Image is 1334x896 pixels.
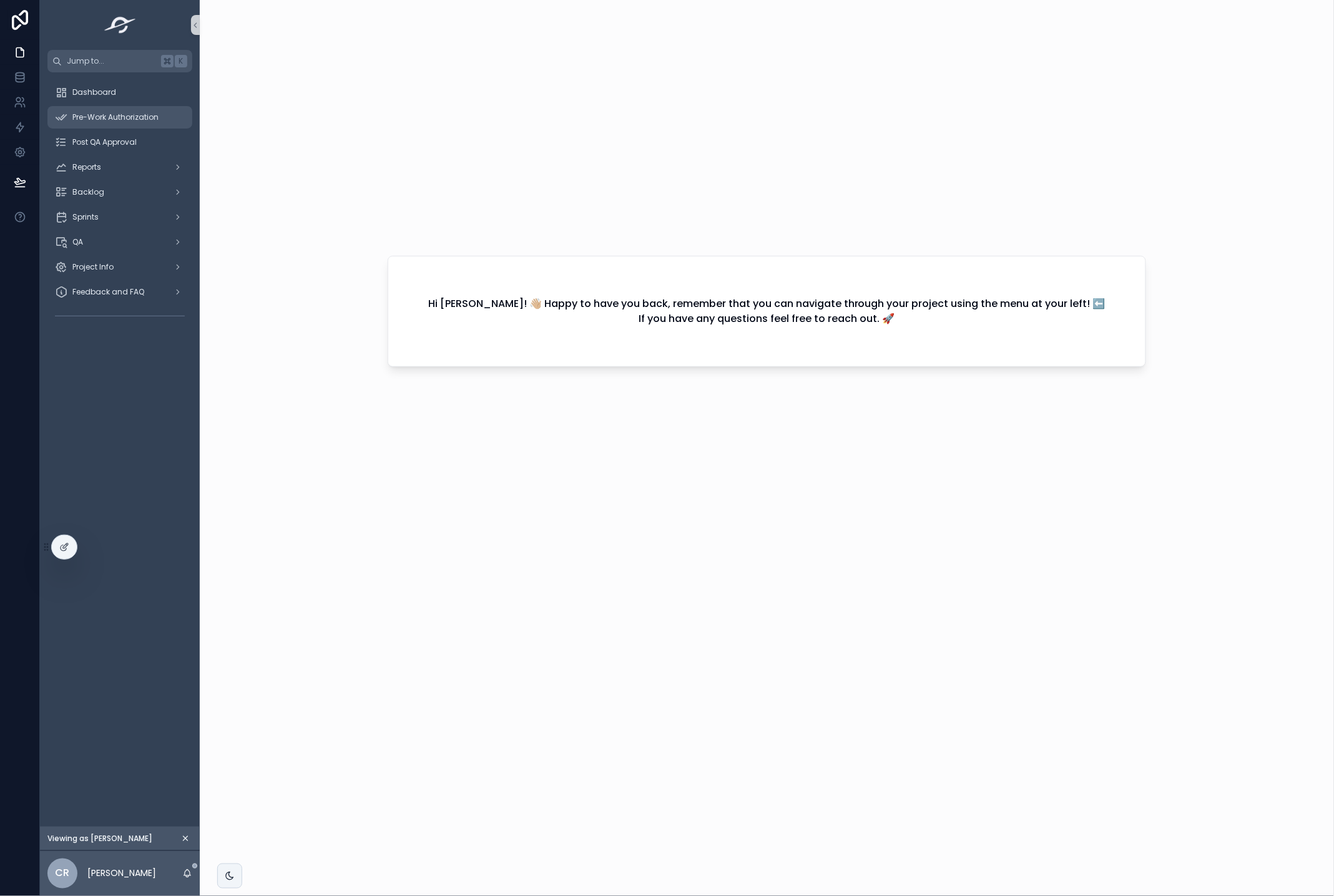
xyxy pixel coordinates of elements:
[47,181,192,203] a: Backlog
[47,156,192,178] a: Reports
[72,137,137,147] span: Post QA Approval
[101,15,140,35] img: App logo
[56,866,70,881] span: CR
[47,206,192,228] a: Sprints
[72,287,144,297] span: Feedback and FAQ
[47,81,192,104] a: Dashboard
[72,112,159,122] span: Pre-Work Authorization
[87,867,156,880] p: [PERSON_NAME]
[47,50,192,72] button: Jump to...K
[67,56,156,66] span: Jump to...
[72,187,104,197] span: Backlog
[47,281,192,303] a: Feedback and FAQ
[47,231,192,253] a: QA
[40,72,200,342] div: scrollable content
[72,87,116,97] span: Dashboard
[72,162,101,172] span: Reports
[72,237,83,247] span: QA
[176,56,186,66] span: K
[1,60,24,82] iframe: Spotlight
[47,834,152,844] span: Viewing as [PERSON_NAME]
[428,296,1106,326] h2: Hi [PERSON_NAME]! 👋🏼 Happy to have you back, remember that you can navigate through your project ...
[47,256,192,278] a: Project Info
[72,262,114,272] span: Project Info
[72,212,99,222] span: Sprints
[47,131,192,153] a: Post QA Approval
[47,106,192,129] a: Pre-Work Authorization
